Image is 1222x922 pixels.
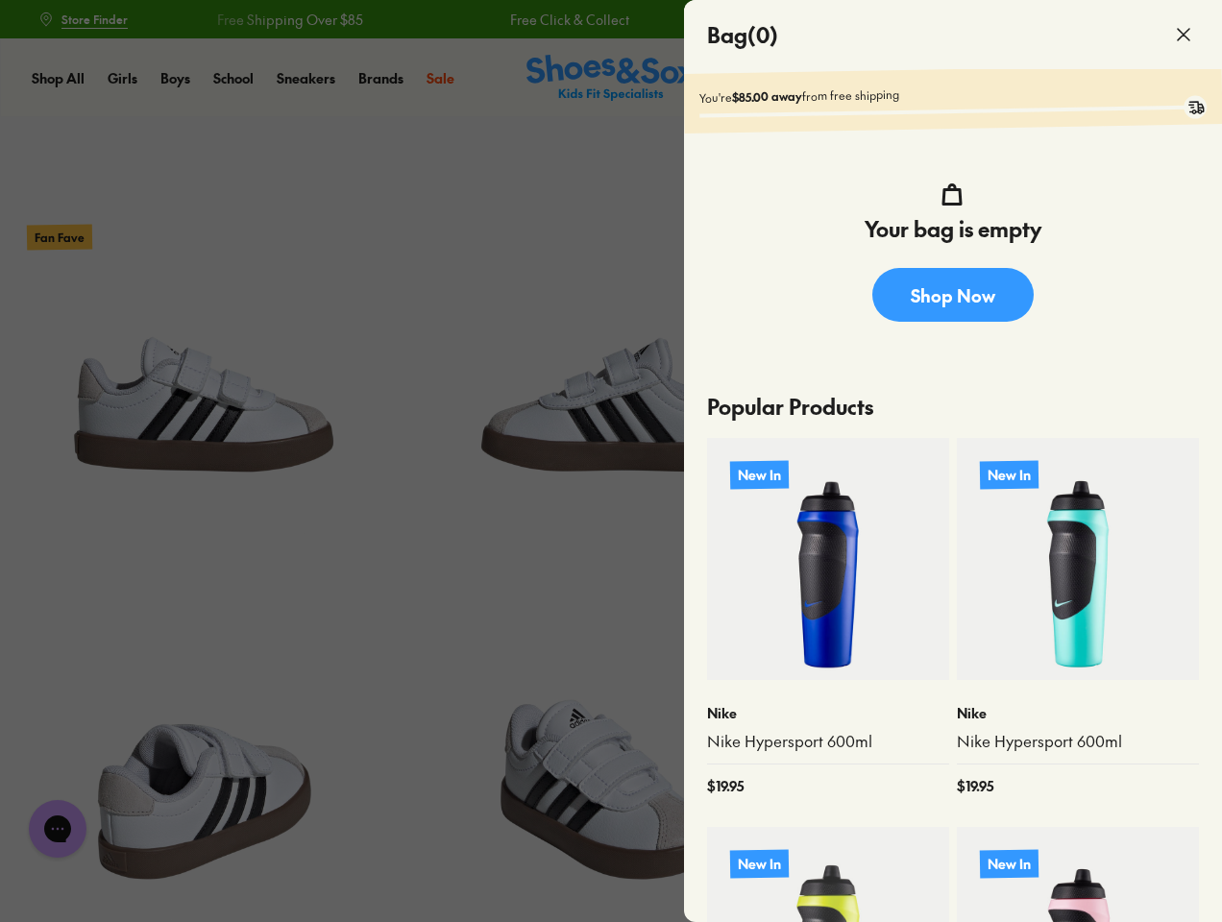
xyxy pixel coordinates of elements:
h4: Your bag is empty [865,213,1041,245]
p: New In [730,849,789,878]
a: Shop Now [872,268,1034,322]
b: $85.00 away [732,88,802,105]
p: Popular Products [707,376,1199,438]
a: Nike Hypersport 600ml [707,731,949,752]
h4: Bag ( 0 ) [707,19,778,51]
span: $ 19.95 [957,776,993,796]
p: Nike [707,703,949,723]
a: New In [957,438,1199,680]
a: New In [707,438,949,680]
span: $ 19.95 [707,776,744,796]
p: New In [980,849,1039,878]
a: Nike Hypersport 600ml [957,731,1199,752]
button: Open gorgias live chat [10,7,67,64]
p: Nike [957,703,1199,723]
p: New In [730,460,789,489]
p: You're from free shipping [699,80,1207,106]
p: New In [980,460,1039,489]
